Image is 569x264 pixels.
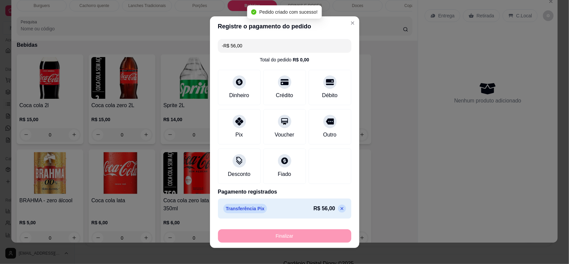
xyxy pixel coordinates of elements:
[223,204,267,213] p: Transferência Pix
[278,170,291,178] div: Fiado
[259,9,318,15] span: Pedido criado com sucesso!
[314,205,335,213] p: R$ 56,00
[218,188,351,196] p: Pagamento registrados
[229,91,249,99] div: Dinheiro
[293,56,309,63] div: R$ 0,00
[235,131,243,139] div: Pix
[210,16,359,36] header: Registre o pagamento do pedido
[347,18,358,28] button: Close
[228,170,251,178] div: Desconto
[322,91,337,99] div: Débito
[251,9,257,15] span: check-circle
[276,91,293,99] div: Crédito
[260,56,309,63] div: Total do pedido
[222,39,347,52] input: Ex.: hambúrguer de cordeiro
[275,131,294,139] div: Voucher
[323,131,336,139] div: Outro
